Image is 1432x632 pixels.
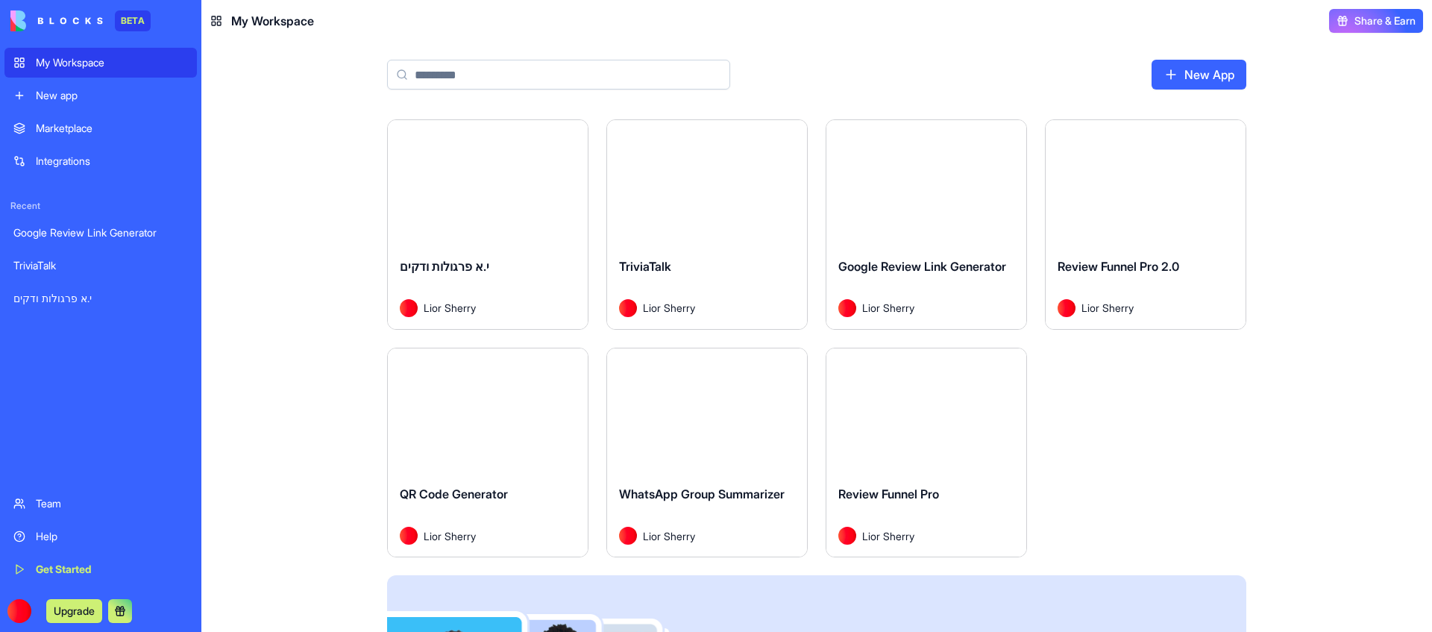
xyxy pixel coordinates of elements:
span: Lior Sherry [643,528,695,544]
img: logo [10,10,103,31]
div: Marketplace [36,121,188,136]
a: TriviaTalkAvatarLior Sherry [606,119,808,330]
a: Review Funnel Pro 2.0AvatarLior Sherry [1045,119,1246,330]
a: WhatsApp Group SummarizerAvatarLior Sherry [606,348,808,558]
span: י.א פרגולות ודקים [400,259,489,274]
a: QR Code GeneratorAvatarLior Sherry [387,348,588,558]
img: Avatar [400,299,418,317]
div: Google Review Link Generator [13,225,188,240]
button: Share & Earn [1329,9,1423,33]
div: Team [36,496,188,511]
a: TriviaTalk [4,251,197,281]
span: Recent [4,200,197,212]
span: Lior Sherry [424,528,476,544]
img: Avatar [619,299,637,317]
img: Avatar [400,527,418,545]
a: י.א פרגולות ודקים [4,284,197,313]
img: Avatar [1058,299,1075,317]
div: Integrations [36,154,188,169]
span: Lior Sherry [862,528,914,544]
div: BETA [115,10,151,31]
img: ACg8ocKkVFSaPLrOoQeBSeFMyjk5rxEBDp8JnGzG-yG5m9aS5dipWHRM=s96-c [7,599,31,623]
a: Google Review Link Generator [4,218,197,248]
a: Help [4,522,197,551]
span: QR Code Generator [400,486,508,501]
a: Get Started [4,554,197,584]
div: Help [36,529,188,544]
button: Upgrade [46,599,102,623]
span: Review Funnel Pro [838,486,939,501]
span: TriviaTalk [619,259,671,274]
span: Lior Sherry [643,300,695,316]
img: Avatar [838,299,856,317]
span: Lior Sherry [1081,300,1134,316]
a: Google Review Link GeneratorAvatarLior Sherry [826,119,1027,330]
div: י.א פרגולות ודקים [13,291,188,306]
a: My Workspace [4,48,197,78]
span: My Workspace [231,12,314,30]
span: Google Review Link Generator [838,259,1006,274]
a: New App [1152,60,1246,90]
a: Review Funnel ProAvatarLior Sherry [826,348,1027,558]
a: Integrations [4,146,197,176]
span: Review Funnel Pro 2.0 [1058,259,1179,274]
a: Upgrade [46,603,102,618]
a: י.א פרגולות ודקיםAvatarLior Sherry [387,119,588,330]
span: WhatsApp Group Summarizer [619,486,785,501]
div: New app [36,88,188,103]
div: My Workspace [36,55,188,70]
img: Avatar [619,527,637,545]
span: Share & Earn [1354,13,1416,28]
div: Get Started [36,562,188,577]
a: New app [4,81,197,110]
a: Team [4,489,197,519]
div: TriviaTalk [13,258,188,273]
a: BETA [10,10,151,31]
img: Avatar [838,527,856,545]
span: Lior Sherry [424,300,476,316]
a: Marketplace [4,113,197,143]
span: Lior Sherry [862,300,914,316]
